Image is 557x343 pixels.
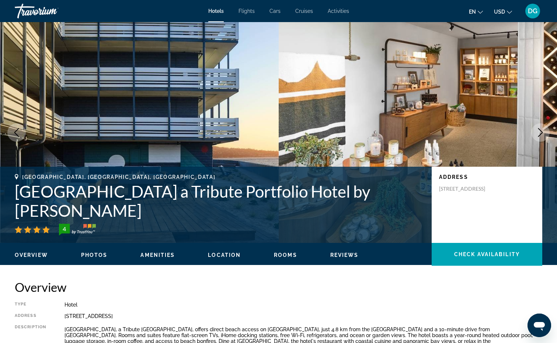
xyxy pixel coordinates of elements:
span: Location [208,252,241,258]
span: DG [528,7,537,15]
span: Check Availability [454,251,520,257]
a: Activities [328,8,349,14]
button: Amenities [140,252,175,258]
h2: Overview [15,280,542,294]
span: Overview [15,252,48,258]
a: Travorium [15,1,88,21]
span: Rooms [274,252,297,258]
span: Photos [81,252,108,258]
h1: [GEOGRAPHIC_DATA] a Tribute Portfolio Hotel by [PERSON_NAME] [15,182,424,220]
button: Previous image [7,123,26,142]
button: Check Availability [432,243,542,266]
button: Change language [469,6,483,17]
span: en [469,9,476,15]
div: 4 [57,224,72,233]
span: Reviews [330,252,359,258]
span: USD [494,9,505,15]
div: Type [15,302,46,308]
img: trustyou-badge-hor.svg [59,224,96,236]
a: Cruises [295,8,313,14]
a: Flights [239,8,255,14]
button: User Menu [523,3,542,19]
button: Next image [531,123,550,142]
button: Overview [15,252,48,258]
p: Address [439,174,535,180]
a: Hotels [208,8,224,14]
div: Address [15,313,46,319]
div: [STREET_ADDRESS] [65,313,542,319]
button: Location [208,252,241,258]
span: [GEOGRAPHIC_DATA], [GEOGRAPHIC_DATA], [GEOGRAPHIC_DATA] [22,174,215,180]
button: Change currency [494,6,512,17]
button: Rooms [274,252,297,258]
div: Hotel [65,302,542,308]
button: Photos [81,252,108,258]
span: Amenities [140,252,175,258]
button: Reviews [330,252,359,258]
a: Cars [269,8,281,14]
p: [STREET_ADDRESS] [439,185,498,192]
iframe: Button to launch messaging window [528,314,551,337]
